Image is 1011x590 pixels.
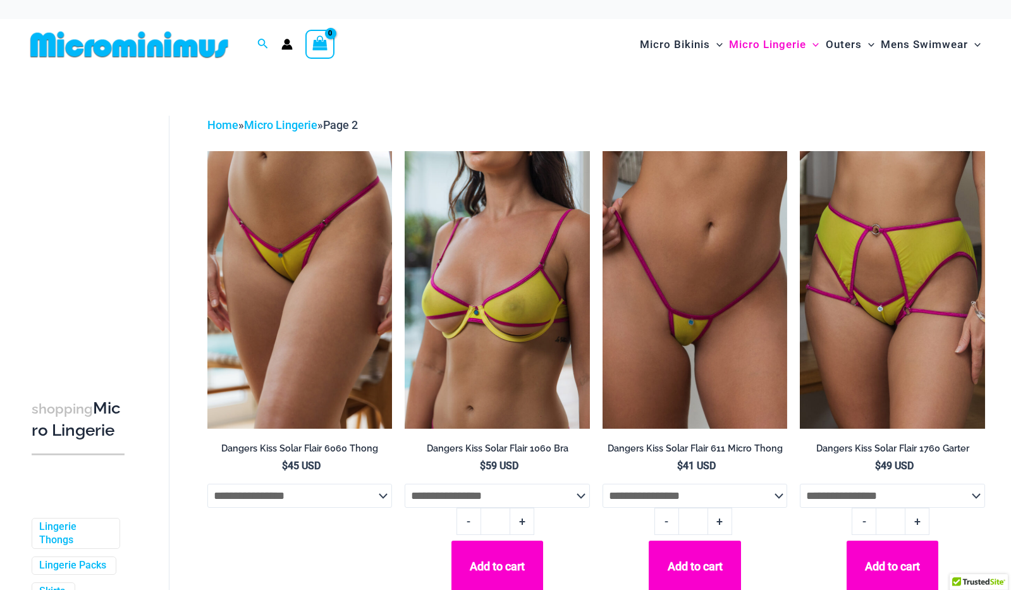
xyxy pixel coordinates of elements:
[510,508,534,534] a: +
[635,23,986,66] nav: Site Navigation
[257,37,269,52] a: Search icon link
[800,443,985,455] h2: Dangers Kiss Solar Flair 1760 Garter
[32,401,93,417] span: shopping
[905,508,929,534] a: +
[32,398,125,441] h3: Micro Lingerie
[875,460,881,472] span: $
[800,151,985,429] a: Dangers Kiss Solar Flair 6060 Thong 1760 Garter 03Dangers Kiss Solar Flair 6060 Thong 1760 Garter...
[480,460,518,472] bdi: 59 USD
[39,559,106,572] a: Lingerie Packs
[405,443,590,459] a: Dangers Kiss Solar Flair 1060 Bra
[806,28,819,61] span: Menu Toggle
[968,28,981,61] span: Menu Toggle
[244,118,317,132] a: Micro Lingerie
[282,460,288,472] span: $
[405,151,590,429] img: Dangers Kiss Solar Flair 1060 Bra 01
[32,106,145,359] iframe: TrustedSite Certified
[282,460,321,472] bdi: 45 USD
[207,118,358,132] span: » »
[603,151,788,429] a: Dangers Kiss Solar Flair 611 Micro 01Dangers Kiss Solar Flair 611 Micro 02Dangers Kiss Solar Flai...
[207,118,238,132] a: Home
[456,508,481,534] a: -
[207,443,393,459] a: Dangers Kiss Solar Flair 6060 Thong
[654,508,678,534] a: -
[281,39,293,50] a: Account icon link
[726,25,822,64] a: Micro LingerieMenu ToggleMenu Toggle
[603,443,788,459] a: Dangers Kiss Solar Flair 611 Micro Thong
[710,28,723,61] span: Menu Toggle
[25,30,233,59] img: MM SHOP LOGO FLAT
[852,508,876,534] a: -
[800,443,985,459] a: Dangers Kiss Solar Flair 1760 Garter
[405,151,590,429] a: Dangers Kiss Solar Flair 1060 Bra 01Dangers Kiss Solar Flair 1060 Bra 02Dangers Kiss Solar Flair ...
[677,460,683,472] span: $
[826,28,862,61] span: Outers
[39,520,110,547] a: Lingerie Thongs
[678,508,708,534] input: Product quantity
[708,508,732,534] a: +
[603,443,788,455] h2: Dangers Kiss Solar Flair 611 Micro Thong
[405,443,590,455] h2: Dangers Kiss Solar Flair 1060 Bra
[640,28,710,61] span: Micro Bikinis
[729,28,806,61] span: Micro Lingerie
[480,460,486,472] span: $
[207,151,393,429] a: Dangers Kiss Solar Flair 6060 Thong 01Dangers Kiss Solar Flair 6060 Thong 02Dangers Kiss Solar Fl...
[603,151,788,429] img: Dangers Kiss Solar Flair 611 Micro 01
[677,460,716,472] bdi: 41 USD
[207,151,393,429] img: Dangers Kiss Solar Flair 6060 Thong 01
[800,151,985,429] img: Dangers Kiss Solar Flair 6060 Thong 1760 Garter 03
[323,118,358,132] span: Page 2
[305,30,334,59] a: View Shopping Cart, empty
[481,508,510,534] input: Product quantity
[876,508,905,534] input: Product quantity
[823,25,878,64] a: OutersMenu ToggleMenu Toggle
[881,28,968,61] span: Mens Swimwear
[207,443,393,455] h2: Dangers Kiss Solar Flair 6060 Thong
[875,460,914,472] bdi: 49 USD
[862,28,874,61] span: Menu Toggle
[637,25,726,64] a: Micro BikinisMenu ToggleMenu Toggle
[878,25,984,64] a: Mens SwimwearMenu ToggleMenu Toggle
